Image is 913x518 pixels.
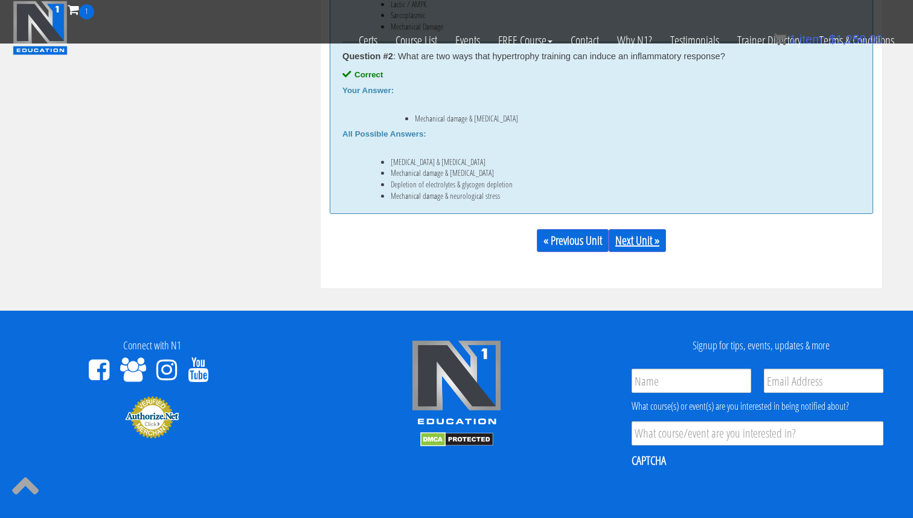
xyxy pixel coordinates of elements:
[618,340,904,352] h4: Signup for tips, events, updates & more
[342,70,860,80] div: Correct
[9,340,295,352] h4: Connect with N1
[789,33,796,46] span: 1
[489,19,562,62] a: FREE Course
[661,19,728,62] a: Testimonials
[609,229,666,252] a: Next Unit »
[608,19,661,62] a: Why N1?
[350,19,386,62] a: Certs
[415,114,836,123] li: Mechanical damage & [MEDICAL_DATA]
[799,33,825,46] span: item:
[386,19,446,62] a: Course List
[764,369,883,393] input: Email Address
[68,1,94,18] a: 1
[632,453,666,468] label: CAPTCHA
[411,340,502,429] img: n1-edu-logo
[79,4,94,19] span: 1
[13,1,68,55] img: n1-education
[632,421,883,445] input: What course/event are you interested in?
[810,19,903,62] a: Terms & Conditions
[391,191,836,201] li: Mechanical damage & neurological stress
[420,432,493,447] img: DMCA.com Protection Status
[829,33,836,46] span: $
[342,129,426,138] b: All Possible Answers:
[774,33,883,46] a: 1 item: $1,250.00
[125,395,179,439] img: Authorize.Net Merchant - Click to Verify
[728,19,810,62] a: Trainer Directory
[391,168,836,178] li: Mechanical damage & [MEDICAL_DATA]
[391,180,836,189] li: Depletion of electrolytes & glycogen depletion
[391,157,836,167] li: [MEDICAL_DATA] & [MEDICAL_DATA]
[829,33,883,46] bdi: 1,250.00
[342,86,394,95] b: Your Answer:
[632,369,751,393] input: Name
[632,399,883,413] div: What course(s) or event(s) are you interested in being notified about?
[562,19,608,62] a: Contact
[537,229,609,252] a: « Previous Unit
[774,33,786,45] img: icon11.png
[446,19,489,62] a: Events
